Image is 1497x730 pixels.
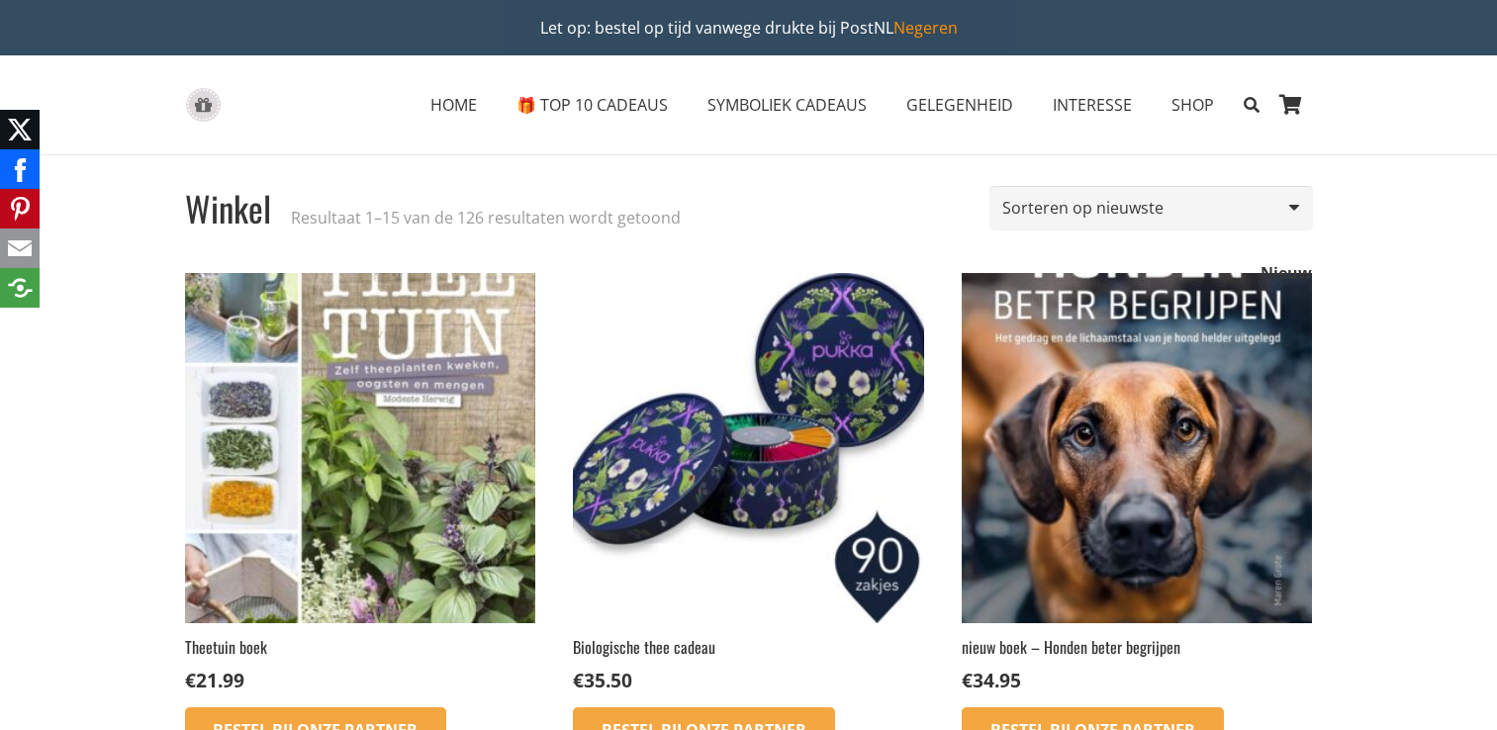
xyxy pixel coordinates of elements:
[185,273,535,623] img: theetuin cadeau boek
[887,80,1033,130] a: GELEGENHEIDGELEGENHEID Menu
[573,636,923,658] h2: Biologische thee cadeau
[1053,94,1132,116] span: INTERESSE
[185,273,535,694] a: Theetuin boek €21.99
[497,80,688,130] a: 🎁 TOP 10 CADEAUS🎁 TOP 10 CADEAUS Menu
[291,206,681,229] p: Resultaat 1–15 van de 126 resultaten wordt getoond
[430,94,477,116] span: HOME
[989,186,1312,230] select: Winkelbestelling
[573,273,923,623] img: Cadeau voor de Theeliefhebber - biologische kruiden theedoos
[1152,80,1234,130] a: SHOPSHOP Menu
[893,17,958,39] a: Negeren
[906,94,1013,116] span: GELEGENHEID
[516,94,668,116] span: 🎁 TOP 10 CADEAUS
[707,94,867,116] span: SYMBOLIEK CADEAUS
[962,667,1021,693] bdi: 34.95
[1033,80,1152,130] a: INTERESSEINTERESSE Menu
[962,636,1312,658] h2: nieuw boek – Honden beter begrijpen
[962,667,973,693] span: €
[573,667,584,693] span: €
[185,667,244,693] bdi: 21.99
[573,667,632,693] bdi: 35.50
[962,273,1312,623] img: Bouw een sterke band op met je trouwe vriend. Honden beter begrijpen cadeau boek honden liefhebber
[962,273,1312,694] a: Nieuwnieuw boek – Honden beter begrijpen €34.95
[185,667,196,693] span: €
[1171,94,1214,116] span: SHOP
[185,88,222,123] a: gift-box-icon-grey-inspirerendwinkelen
[185,186,271,230] h1: Winkel
[185,636,535,658] h2: Theetuin boek
[1269,55,1313,154] a: Winkelwagen
[688,80,887,130] a: SYMBOLIEK CADEAUSSYMBOLIEK CADEAUS Menu
[1234,80,1268,130] a: Zoeken
[573,273,923,694] a: Biologische thee cadeau €35.50
[411,80,497,130] a: HOMEHOME Menu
